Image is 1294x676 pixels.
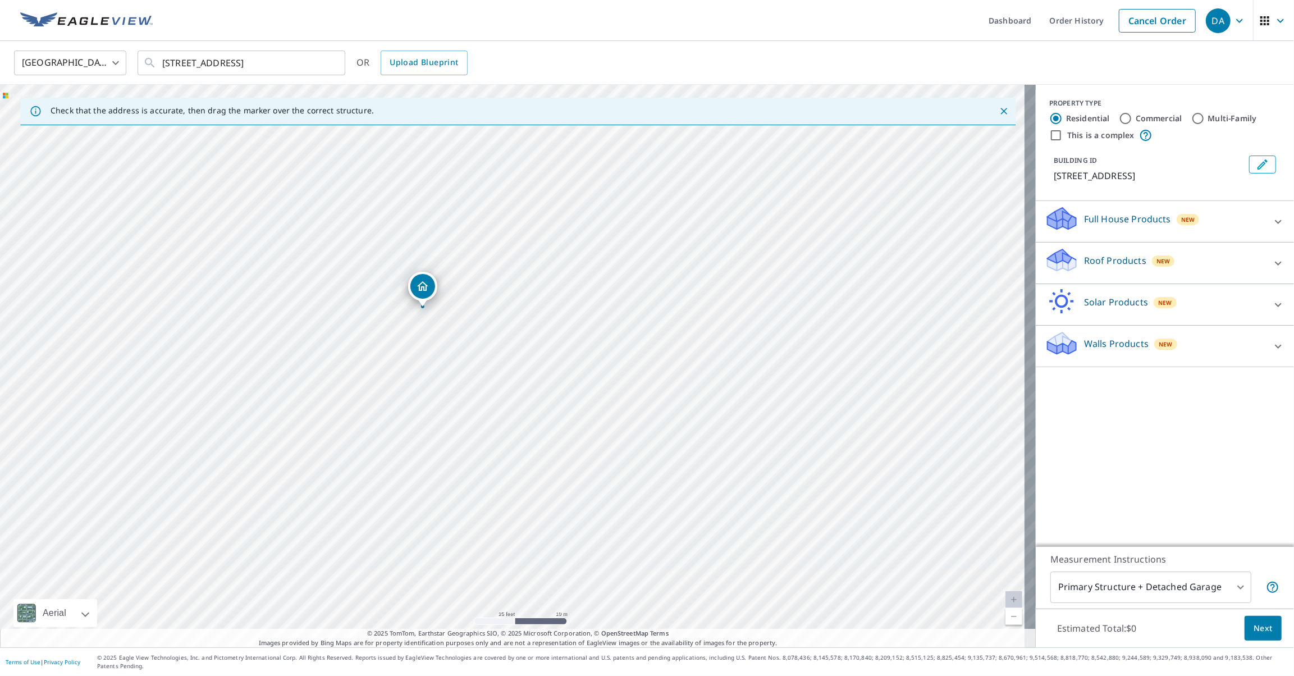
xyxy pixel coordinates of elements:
[1045,330,1285,362] div: Walls ProductsNew
[162,47,322,79] input: Search by address or latitude-longitude
[1005,608,1022,625] a: Current Level 20, Zoom Out
[1050,572,1251,603] div: Primary Structure + Detached Garage
[1084,254,1146,267] p: Roof Products
[1136,113,1182,124] label: Commercial
[1159,340,1173,349] span: New
[1005,591,1022,608] a: Current Level 20, Zoom In Disabled
[51,106,374,116] p: Check that the address is accurate, then drag the marker over the correct structure.
[408,272,437,307] div: Dropped pin, building 1, Residential property, 1701 S Cliff Ave Sioux Falls, SD 57105
[601,629,648,637] a: OpenStreetMap
[1254,622,1273,636] span: Next
[1067,130,1135,141] label: This is a complex
[1045,205,1285,237] div: Full House ProductsNew
[1266,581,1279,594] span: Your report will include the primary structure and a detached garage if one exists.
[1084,337,1149,350] p: Walls Products
[44,658,80,666] a: Privacy Policy
[381,51,467,75] a: Upload Blueprint
[97,654,1288,670] p: © 2025 Eagle View Technologies, Inc. and Pictometry International Corp. All Rights Reserved. Repo...
[1066,113,1110,124] label: Residential
[1208,113,1257,124] label: Multi-Family
[367,629,669,638] span: © 2025 TomTom, Earthstar Geographics SIO, © 2025 Microsoft Corporation, ©
[1119,9,1196,33] a: Cancel Order
[6,659,80,665] p: |
[1084,295,1148,309] p: Solar Products
[996,104,1011,118] button: Close
[1045,247,1285,279] div: Roof ProductsNew
[650,629,669,637] a: Terms
[1249,156,1276,173] button: Edit building 1
[1245,616,1282,641] button: Next
[14,47,126,79] div: [GEOGRAPHIC_DATA]
[1054,169,1245,182] p: [STREET_ADDRESS]
[20,12,153,29] img: EV Logo
[1206,8,1231,33] div: DA
[1049,98,1281,108] div: PROPERTY TYPE
[1181,215,1195,224] span: New
[1156,257,1170,266] span: New
[356,51,468,75] div: OR
[390,56,458,70] span: Upload Blueprint
[1045,289,1285,321] div: Solar ProductsNew
[1054,156,1097,165] p: BUILDING ID
[1048,616,1146,641] p: Estimated Total: $0
[1158,298,1172,307] span: New
[13,599,97,627] div: Aerial
[39,599,70,627] div: Aerial
[1050,552,1279,566] p: Measurement Instructions
[6,658,40,666] a: Terms of Use
[1084,212,1171,226] p: Full House Products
